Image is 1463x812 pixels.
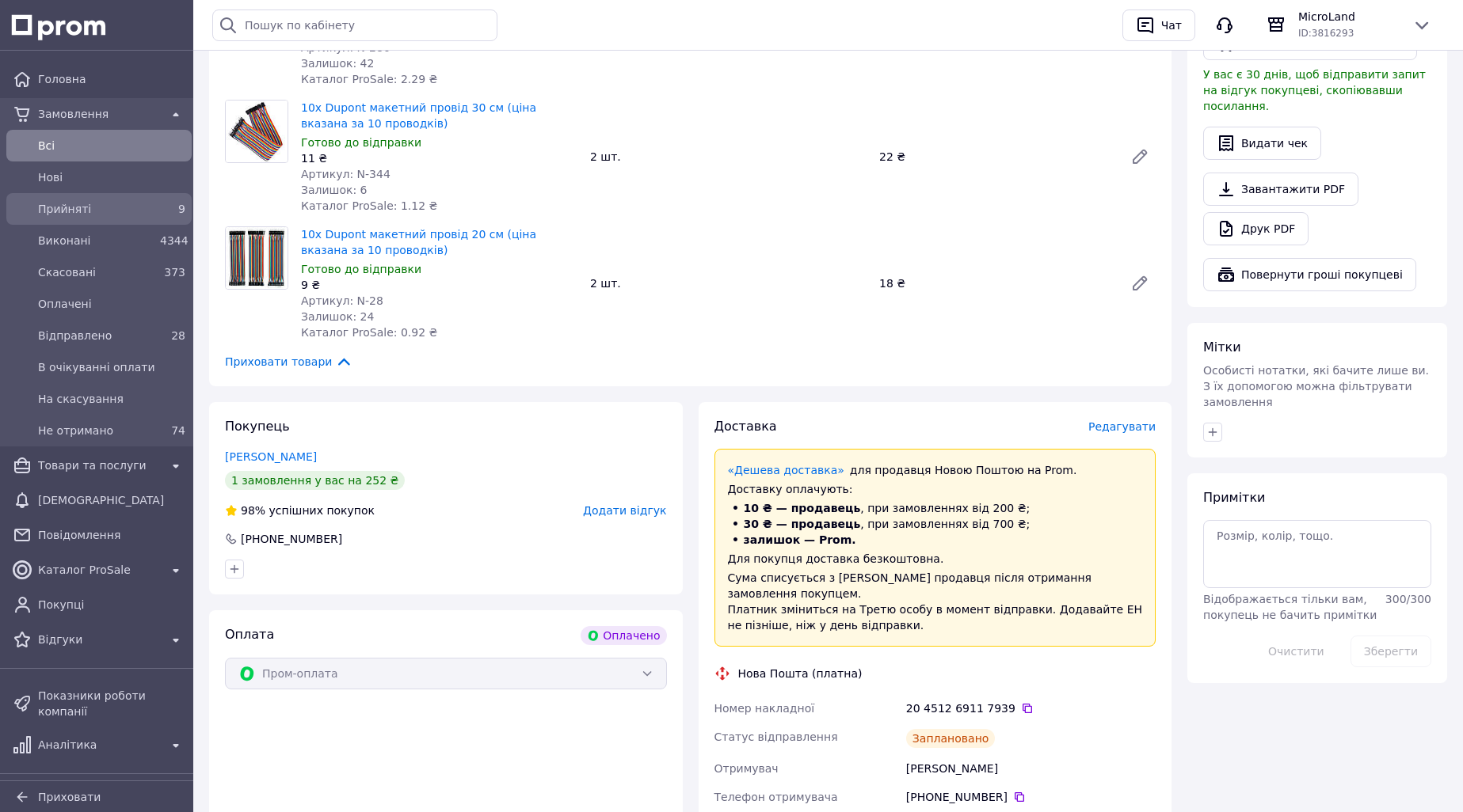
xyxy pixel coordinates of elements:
div: Заплановано [906,729,996,748]
button: Повернути гроші покупцеві [1203,258,1416,291]
a: Редагувати [1124,141,1156,173]
span: Виконані [38,233,154,249]
span: Не отримано [38,423,154,438]
input: Пошук по кабінету [212,9,497,41]
span: Отримувач [714,762,779,775]
span: Нові [38,169,185,185]
div: Чат [1158,13,1185,37]
a: 10х Dupont макетний провід 20 см (ціна вказана за 10 проводків) [301,228,536,256]
span: Відправлено [38,328,154,343]
img: 10х Dupont макетний провід 30 см (ціна вказана за 10 проводків) [226,101,288,162]
div: Сума списується з [PERSON_NAME] продавця після отримання замовлення покупцем. Платник зміниться н... [728,570,1143,633]
a: [PERSON_NAME] [225,450,317,463]
div: 2 шт. [584,272,873,294]
span: Статус відправлення [714,730,838,743]
span: Відгуки [38,632,160,647]
span: Покупець [225,419,290,434]
span: залишок — Prom. [744,533,856,546]
div: 1 замовлення у вас на 252 ₴ [225,471,405,490]
img: 10х Dupont макетний провід 20 см (ціна вказана за 10 проводків) [226,227,288,289]
div: 9 ₴ [301,277,577,293]
div: [PHONE_NUMBER] [239,531,344,547]
span: Мітки [1203,340,1241,355]
span: 9 [178,203,185,215]
span: Відображається тільки вам, покупець не бачить примітки [1203,593,1377,621]
div: Оплачено [581,626,666,645]
span: Повідомлення [38,527,185,543]
span: Приховати товари [225,353,352,370]
a: Завантажити PDF [1203,173,1358,206]
button: Видати чек [1203,127,1321,160]
span: Артикул: N-28 [301,294,383,307]
span: Каталог ProSale: 1.12 ₴ [301,199,437,212]
span: Готово до відправки [301,136,421,149]
span: Залишок: 6 [301,184,368,196]
li: , при замовленнях від 200 ₴; [728,500,1143,516]
span: 300 / 300 [1385,593,1431,605]
span: Товари та послуги [38,457,160,473]
span: Головна [38,71,185,87]
div: для продавця Новою Поштою на Prom. [728,462,1143,478]
div: Доставку оплачують: [728,481,1143,497]
span: Додати відгук [583,504,666,517]
span: 74 [171,424,185,437]
div: Для покупця доставка безкоштовна. [728,551,1143,567]
span: MicroLand [1298,9,1400,25]
li: , при замовленнях від 700 ₴; [728,516,1143,532]
span: Залишок: 42 [301,57,374,70]
span: 28 [171,329,185,342]
span: ID: 3816293 [1298,28,1354,39]
span: Покупці [38,597,185,613]
span: Артикул: N-344 [301,168,391,180]
span: 30 ₴ — продавець [744,518,861,530]
span: Артикул: N-280 [301,41,391,54]
div: 18 ₴ [873,272,1118,294]
span: Прийняті [38,201,154,217]
span: 10 ₴ — продавець [744,502,861,514]
span: Примітки [1203,490,1265,505]
span: Всi [38,138,185,154]
span: Оплата [225,627,274,642]
span: Особисті нотатки, які бачите лише ви. З їх допомогою можна фільтрувати замовлення [1203,364,1429,408]
div: [PHONE_NUMBER] [906,789,1156,805]
span: Каталог ProSale: 2.29 ₴ [301,73,437,85]
a: 10х Dupont макетний провід 30 см (ціна вказана за 10 проводків) [301,101,536,130]
span: 373 [164,266,185,279]
span: Скасовані [38,264,154,280]
span: В очікуванні оплати [38,359,185,375]
a: Друк PDF [1203,212,1309,245]
span: У вас є 30 днів, щоб відправити запит на відгук покупцеві, скопіювавши посилання. [1203,68,1426,112]
span: На скасування [38,391,185,407]
div: Нова Пошта (платна) [734,666,867,681]
span: Замовлення [38,106,160,122]
div: 2 шт. [584,146,873,168]
span: Аналітика [38,737,160,753]
div: успішних покупок [225,503,375,518]
span: Каталог ProSale [38,562,160,578]
button: Чат [1122,9,1195,41]
span: Телефон отримувача [714,791,838,803]
div: 11 ₴ [301,150,577,166]
span: Редагувати [1088,420,1156,433]
span: Готово до відправки [301,263,421,275]
span: Оплачені [38,296,185,312]
span: Номер накладної [714,702,815,715]
a: Редагувати [1124,268,1156,299]
div: 22 ₴ [873,146,1118,168]
span: [DEMOGRAPHIC_DATA] [38,492,185,508]
div: [PERSON_NAME] [903,754,1159,783]
span: Приховати [38,791,101,803]
span: Доставка [714,419,777,434]
span: Показники роботи компанії [38,688,185,719]
span: Залишок: 24 [301,310,374,323]
span: 98% [241,504,265,517]
div: 20 4512 6911 7939 [906,700,1156,716]
span: Каталог ProSale: 0.92 ₴ [301,326,437,339]
a: «Дешева доставка» [728,464,844,476]
span: 4344 [160,234,189,247]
